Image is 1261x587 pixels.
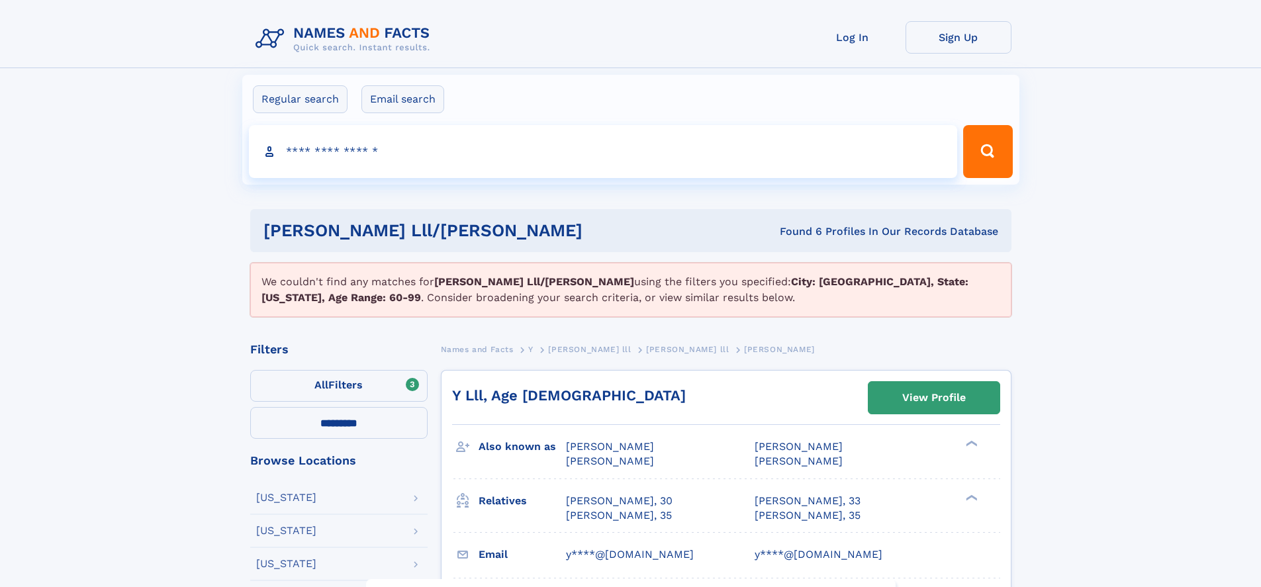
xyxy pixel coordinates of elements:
[434,275,634,288] b: [PERSON_NAME] Lll/[PERSON_NAME]
[755,494,861,508] a: [PERSON_NAME], 33
[962,439,978,448] div: ❯
[250,455,428,467] div: Browse Locations
[479,490,566,512] h3: Relatives
[646,345,729,354] span: [PERSON_NAME] lll
[479,435,566,458] h3: Also known as
[261,275,968,304] b: City: [GEOGRAPHIC_DATA], State: [US_STATE], Age Range: 60-99
[528,345,534,354] span: Y
[548,345,631,354] span: [PERSON_NAME] lll
[681,224,998,239] div: Found 6 Profiles In Our Records Database
[744,345,815,354] span: [PERSON_NAME]
[566,455,654,467] span: [PERSON_NAME]
[906,21,1011,54] a: Sign Up
[250,370,428,402] label: Filters
[441,341,514,357] a: Names and Facts
[250,263,1011,317] div: We couldn't find any matches for using the filters you specified: . Consider broadening your sear...
[256,525,316,536] div: [US_STATE]
[902,383,966,413] div: View Profile
[253,85,348,113] label: Regular search
[548,341,631,357] a: [PERSON_NAME] lll
[256,492,316,503] div: [US_STATE]
[528,341,534,357] a: Y
[566,440,654,453] span: [PERSON_NAME]
[800,21,906,54] a: Log In
[962,493,978,502] div: ❯
[566,508,672,523] a: [PERSON_NAME], 35
[250,21,441,57] img: Logo Names and Facts
[646,341,729,357] a: [PERSON_NAME] lll
[263,222,681,239] h1: [PERSON_NAME] lll/[PERSON_NAME]
[249,125,958,178] input: search input
[361,85,444,113] label: Email search
[314,379,328,391] span: All
[755,440,843,453] span: [PERSON_NAME]
[755,455,843,467] span: [PERSON_NAME]
[479,543,566,566] h3: Email
[868,382,1000,414] a: View Profile
[256,559,316,569] div: [US_STATE]
[250,343,428,355] div: Filters
[452,387,686,404] a: Y Lll, Age [DEMOGRAPHIC_DATA]
[755,508,861,523] a: [PERSON_NAME], 35
[963,125,1012,178] button: Search Button
[566,494,673,508] a: [PERSON_NAME], 30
